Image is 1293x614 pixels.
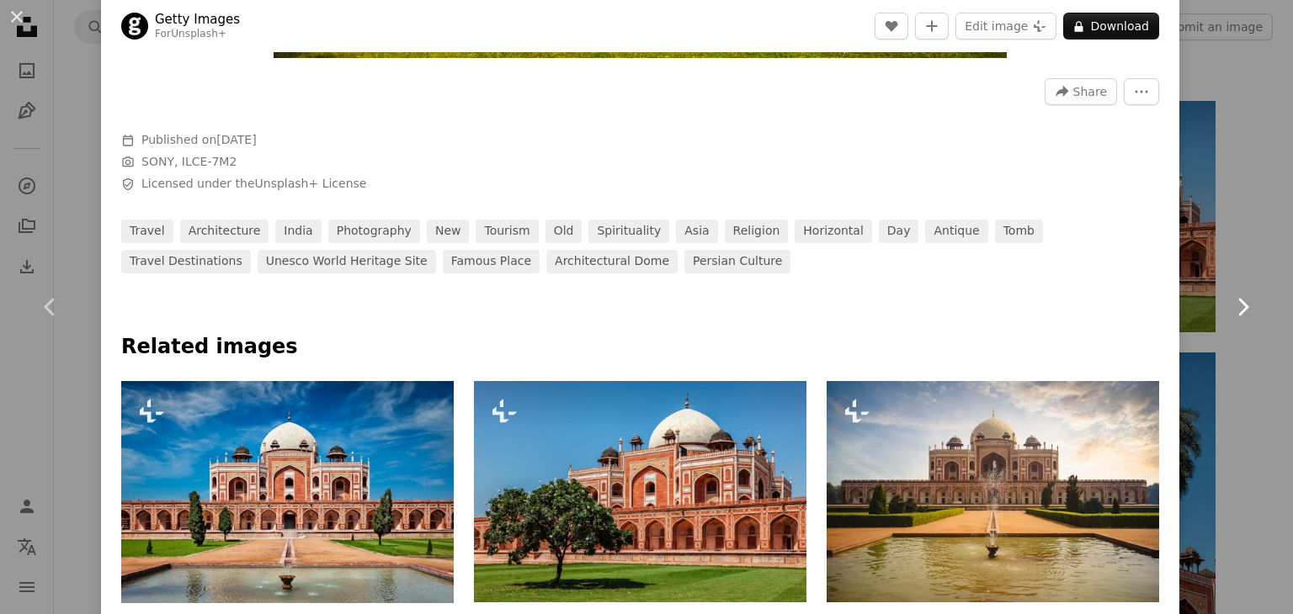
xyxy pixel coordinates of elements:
[328,220,420,243] a: photography
[995,220,1043,243] a: tomb
[827,381,1159,602] img: unesco heritage site Humayun Tomb in New Delhi, India
[476,220,538,243] a: tourism
[827,484,1159,499] a: unesco heritage site Humayun Tomb in New Delhi, India
[474,484,806,499] a: Humayun's Tomb famous tourist attraction destination. Delhi, India
[141,176,366,193] span: Licensed under the
[955,13,1056,40] button: Edit image
[141,133,257,146] span: Published on
[875,13,908,40] button: Like
[588,220,669,243] a: spirituality
[258,250,436,273] a: unesco world heritage site
[546,250,678,273] a: architectural dome
[171,28,226,40] a: Unsplash+
[1063,13,1159,40] button: Download
[121,334,1159,361] h4: Related images
[1192,226,1293,388] a: Next
[180,220,269,243] a: architecture
[795,220,871,243] a: horizontal
[1073,79,1107,104] span: Share
[275,220,321,243] a: india
[121,250,251,273] a: travel destinations
[915,13,949,40] button: Add to Collection
[1124,78,1159,105] button: More Actions
[155,28,240,41] div: For
[121,381,454,603] img: Humayun's Tomb. Delhi, India. UNESCO World Heritage Site. Frontal View
[216,133,256,146] time: October 19, 2023 at 9:02:37 PM GMT+5:30
[879,220,919,243] a: day
[684,250,790,273] a: persian culture
[925,220,987,243] a: antique
[545,220,583,243] a: old
[443,250,540,273] a: famous place
[1045,78,1117,105] button: Share this image
[474,381,806,602] img: Humayun's Tomb famous tourist attraction destination. Delhi, India
[255,177,367,190] a: Unsplash+ License
[121,13,148,40] img: Go to Getty Images's profile
[155,11,240,28] a: Getty Images
[725,220,789,243] a: religion
[141,154,237,171] button: SONY, ILCE-7M2
[121,220,173,243] a: travel
[676,220,717,243] a: asia
[427,220,470,243] a: new
[121,484,454,499] a: Humayun's Tomb. Delhi, India. UNESCO World Heritage Site. Frontal View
